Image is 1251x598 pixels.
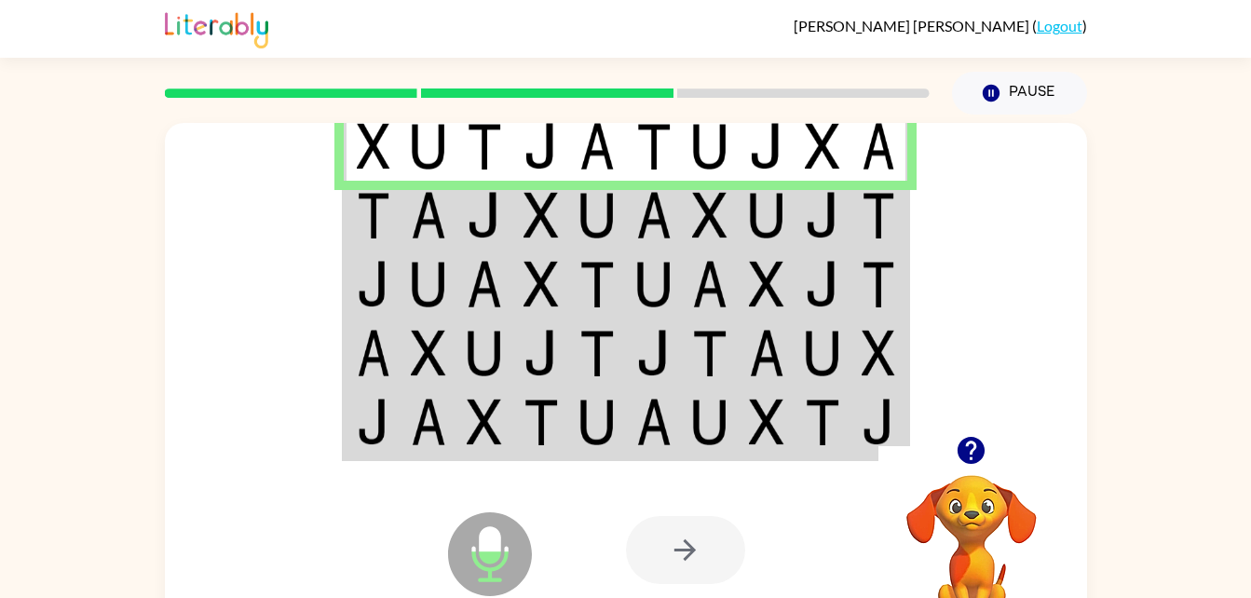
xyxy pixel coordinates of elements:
[579,399,615,445] img: u
[467,330,502,376] img: u
[524,192,559,238] img: x
[794,17,1032,34] span: [PERSON_NAME] [PERSON_NAME]
[692,399,727,445] img: u
[862,192,895,238] img: t
[467,399,502,445] img: x
[357,123,390,170] img: x
[524,261,559,307] img: x
[524,399,559,445] img: t
[579,261,615,307] img: t
[805,123,840,170] img: x
[805,399,840,445] img: t
[952,72,1087,115] button: Pause
[749,123,784,170] img: j
[467,261,502,307] img: a
[467,192,502,238] img: j
[749,192,784,238] img: u
[692,330,727,376] img: t
[862,330,895,376] img: x
[692,192,727,238] img: x
[636,330,672,376] img: j
[749,261,784,307] img: x
[636,261,672,307] img: u
[411,330,446,376] img: x
[357,330,390,376] img: a
[411,261,446,307] img: u
[467,123,502,170] img: t
[524,123,559,170] img: j
[862,261,895,307] img: t
[411,192,446,238] img: a
[862,399,895,445] img: j
[411,399,446,445] img: a
[805,261,840,307] img: j
[805,192,840,238] img: j
[862,123,895,170] img: a
[357,261,390,307] img: j
[411,123,446,170] img: u
[636,192,672,238] img: a
[749,399,784,445] img: x
[579,330,615,376] img: t
[524,330,559,376] img: j
[579,123,615,170] img: a
[357,192,390,238] img: t
[692,123,727,170] img: u
[579,192,615,238] img: u
[692,261,727,307] img: a
[805,330,840,376] img: u
[636,399,672,445] img: a
[357,399,390,445] img: j
[749,330,784,376] img: a
[165,7,268,48] img: Literably
[794,17,1087,34] div: ( )
[636,123,672,170] img: t
[1037,17,1082,34] a: Logout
